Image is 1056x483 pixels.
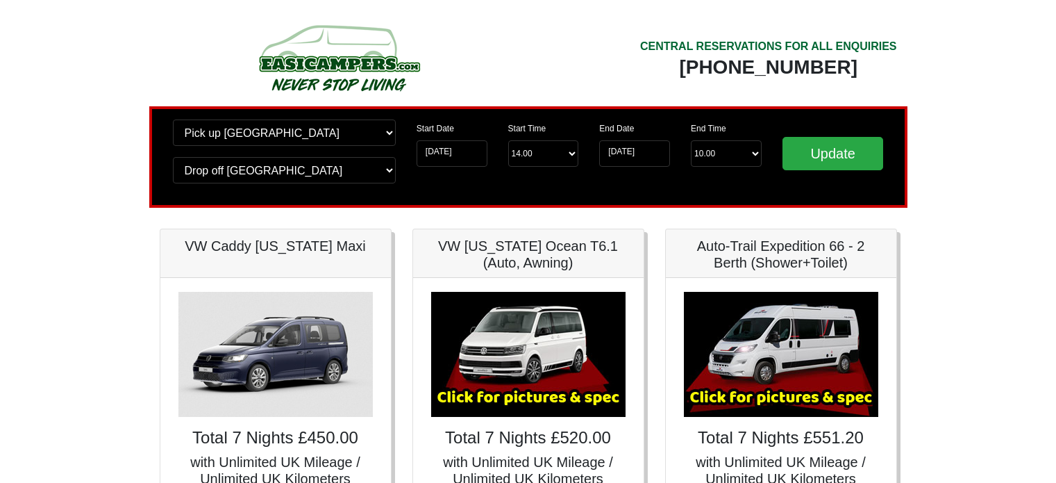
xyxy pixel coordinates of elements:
h4: Total 7 Nights £520.00 [427,428,630,448]
h4: Total 7 Nights £551.20 [680,428,882,448]
h5: Auto-Trail Expedition 66 - 2 Berth (Shower+Toilet) [680,238,882,271]
img: VW Caddy California Maxi [178,292,373,417]
label: Start Date [417,122,454,135]
label: Start Time [508,122,546,135]
h5: VW Caddy [US_STATE] Maxi [174,238,377,254]
h4: Total 7 Nights £450.00 [174,428,377,448]
label: End Time [691,122,726,135]
img: VW California Ocean T6.1 (Auto, Awning) [431,292,626,417]
div: [PHONE_NUMBER] [640,55,897,80]
input: Start Date [417,140,487,167]
img: Auto-Trail Expedition 66 - 2 Berth (Shower+Toilet) [684,292,878,417]
img: campers-checkout-logo.png [207,19,471,96]
input: Return Date [599,140,670,167]
input: Update [782,137,884,170]
h5: VW [US_STATE] Ocean T6.1 (Auto, Awning) [427,238,630,271]
label: End Date [599,122,634,135]
div: CENTRAL RESERVATIONS FOR ALL ENQUIRIES [640,38,897,55]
